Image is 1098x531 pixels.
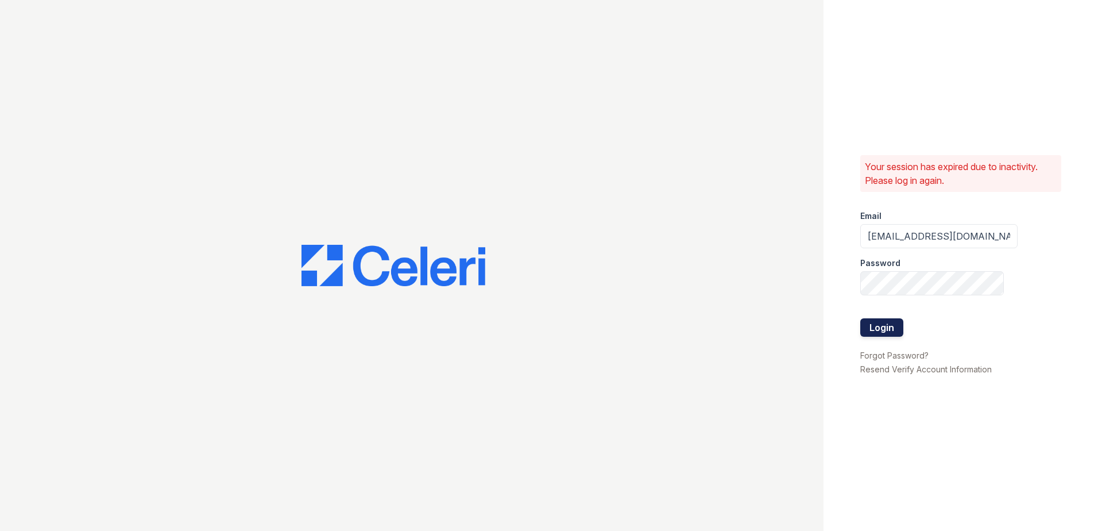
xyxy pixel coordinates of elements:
[865,160,1057,187] p: Your session has expired due to inactivity. Please log in again.
[301,245,485,286] img: CE_Logo_Blue-a8612792a0a2168367f1c8372b55b34899dd931a85d93a1a3d3e32e68fde9ad4.png
[860,364,992,374] a: Resend Verify Account Information
[860,318,903,337] button: Login
[860,351,929,360] a: Forgot Password?
[860,257,900,269] label: Password
[860,210,882,222] label: Email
